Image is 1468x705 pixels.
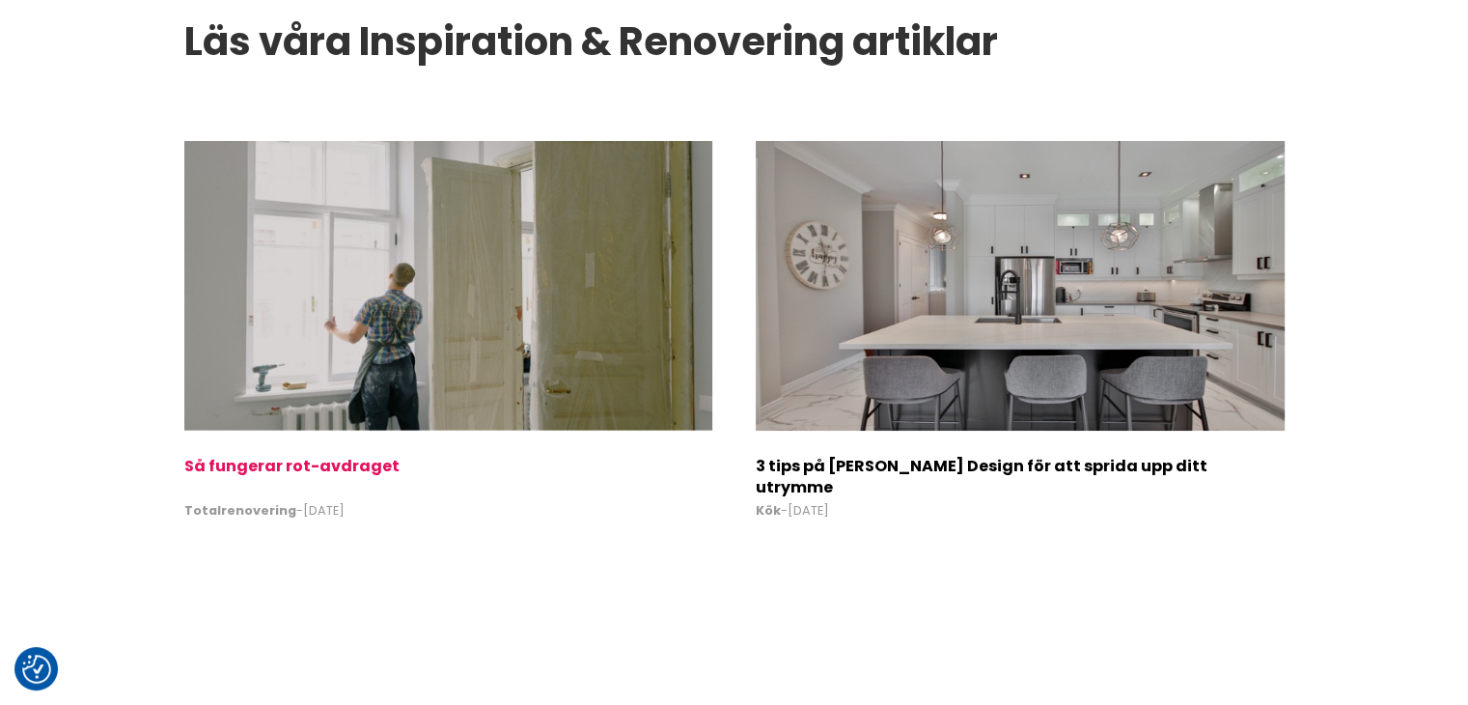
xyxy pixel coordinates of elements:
[184,502,296,519] b: Totalrenovering
[184,141,712,431] img: Så fungerar rot-avdraget
[184,20,998,64] h1: Läs våra Inspiration & Renovering artiklar
[184,456,712,490] h2: Så fungerar rot-avdraget
[756,141,1284,431] img: 3 tips på Köksö Design för att sprida upp ditt utrymme
[22,655,51,684] button: Samtyckesinställningar
[184,414,712,517] a: Så fungerar rot-avdraget Totalrenovering-[DATE]
[184,505,712,518] span: - [DATE]
[756,505,1284,518] span: - [DATE]
[756,456,1284,490] h2: 3 tips på [PERSON_NAME] Design för att sprida upp ditt utrymme
[756,502,781,519] b: Kök
[756,414,1284,517] a: 3 tips på [PERSON_NAME] Design för att sprida upp ditt utrymme Kök-[DATE]
[22,655,51,684] img: Revisit consent button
